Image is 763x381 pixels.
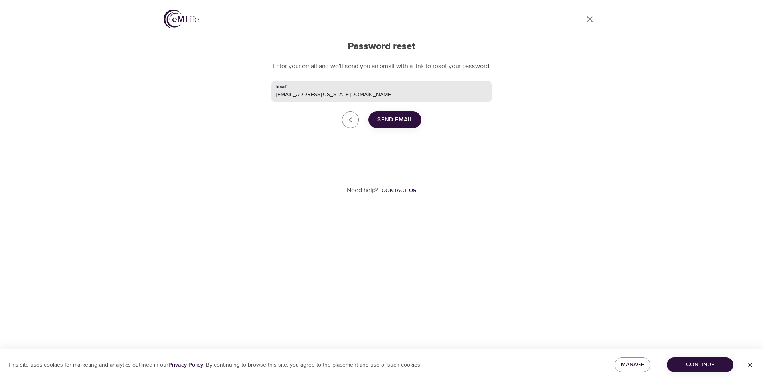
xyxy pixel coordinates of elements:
[377,115,413,125] span: Send Email
[381,187,416,194] div: Contact us
[673,360,727,370] span: Continue
[342,111,359,128] a: close
[378,187,416,194] a: Contact us
[368,111,421,128] button: Send Email
[168,361,203,369] a: Privacy Policy
[271,62,492,71] p: Enter your email and we'll send you an email with a link to reset your password.
[580,10,599,29] a: close
[615,357,650,372] button: Manage
[667,357,733,372] button: Continue
[164,10,199,28] img: logo
[621,360,644,370] span: Manage
[271,41,492,52] h2: Password reset
[347,186,378,195] p: Need help?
